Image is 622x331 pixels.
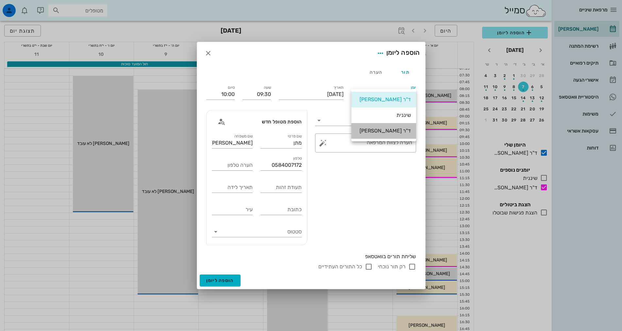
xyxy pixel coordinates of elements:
[263,85,271,90] label: שעה
[228,85,235,90] label: סיום
[391,64,420,80] div: תור
[315,115,416,126] div: סטטוסתור נקבע
[200,275,241,286] button: הוספה ליומן
[357,112,411,118] div: שיננית
[333,85,344,90] label: תאריך
[351,89,416,100] div: יומןד"ר [PERSON_NAME]
[357,96,411,102] div: ד"ר [PERSON_NAME]
[206,278,234,283] span: הוספה ליומן
[375,47,420,59] div: הוספה ליומן
[293,156,301,161] label: טלפון
[206,253,416,260] div: שליחת תורים בוואטסאפ
[212,227,302,237] div: סטטוס
[262,119,302,125] span: הוספת מטופל חדש
[357,128,411,134] div: ד"ר [PERSON_NAME]
[411,85,416,90] label: יומן
[288,134,302,139] label: שם פרטי
[361,64,391,80] div: הערה
[378,263,406,270] label: רק תור נוכחי
[318,263,362,270] label: כל התורים העתידיים
[234,134,253,139] label: שם משפחה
